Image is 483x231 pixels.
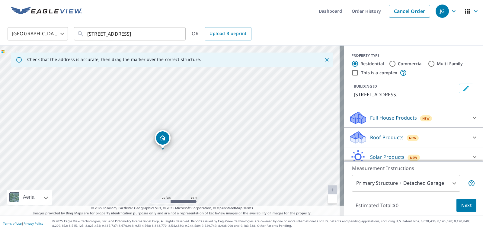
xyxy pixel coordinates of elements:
span: Upload Blueprint [210,30,246,37]
label: Residential [360,61,384,67]
span: © 2025 TomTom, Earthstar Geographics SIO, © 2025 Microsoft Corporation, © [91,206,253,211]
label: Commercial [398,61,423,67]
label: Multi-Family [437,61,463,67]
p: Solar Products [370,153,405,161]
a: Upload Blueprint [205,27,251,40]
span: New [409,136,417,140]
p: Full House Products [370,114,417,121]
p: | [3,222,43,225]
a: Terms [243,206,253,210]
div: Solar ProductsNew [349,150,478,164]
p: Estimated Total: $0 [351,199,403,212]
span: Next [461,202,472,209]
p: [STREET_ADDRESS] [354,91,456,98]
button: Close [323,56,331,64]
div: [GEOGRAPHIC_DATA] [8,25,68,42]
input: Search by address or latitude-longitude [87,25,173,42]
div: OR [192,27,251,40]
button: Edit building 1 [459,84,473,93]
div: JG [436,5,449,18]
a: Current Level 20, Zoom Out [328,194,337,204]
span: New [410,155,417,160]
a: Privacy Policy [24,221,43,226]
span: New [422,116,430,121]
div: Aerial [7,190,52,205]
a: Terms of Use [3,221,22,226]
button: Next [456,199,476,212]
a: Current Level 20, Zoom In Disabled [328,185,337,194]
div: Aerial [21,190,37,205]
p: © 2025 Eagle View Technologies, Inc. and Pictometry International Corp. All Rights Reserved. Repo... [52,219,480,228]
p: Measurement Instructions [352,165,475,172]
div: Roof ProductsNew [349,130,478,145]
div: Full House ProductsNew [349,111,478,125]
a: OpenStreetMap [217,206,242,210]
p: BUILDING ID [354,84,377,89]
div: PROPERTY TYPE [351,53,476,58]
div: Primary Structure + Detached Garage [352,175,460,192]
p: Check that the address is accurate, then drag the marker over the correct structure. [27,57,201,62]
label: This is a complex [361,70,397,76]
span: Your report will include the primary structure and a detached garage if one exists. [468,180,475,187]
p: Roof Products [370,134,404,141]
a: Cancel Order [389,5,430,18]
img: EV Logo [11,7,82,16]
